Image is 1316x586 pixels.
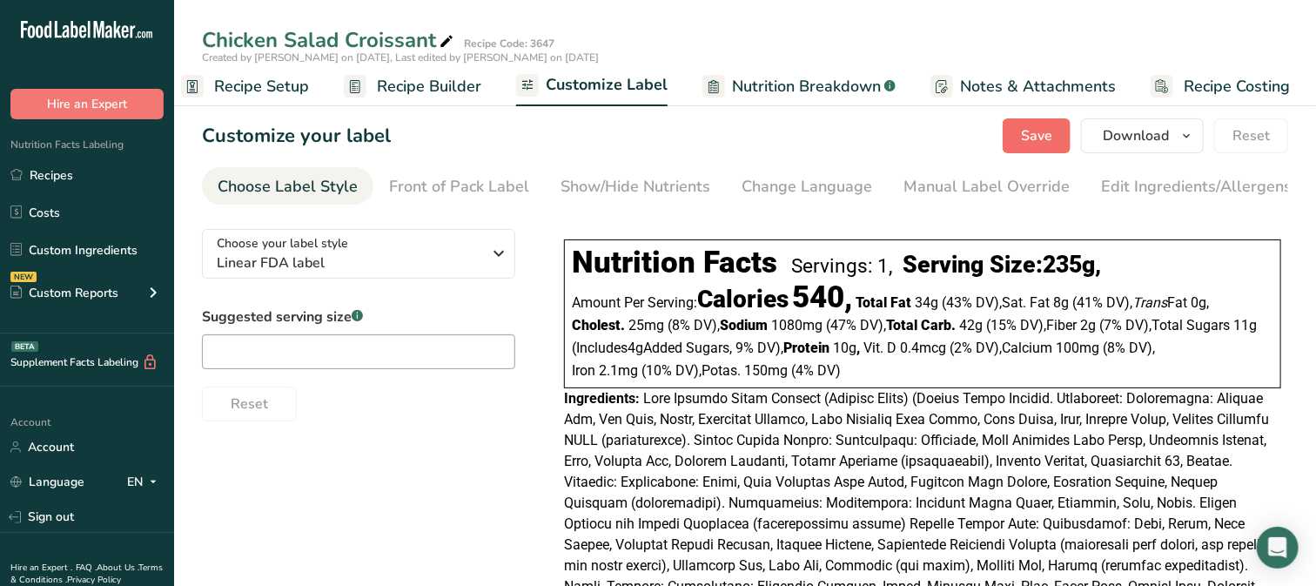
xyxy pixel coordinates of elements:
span: 1080mg [771,317,822,333]
span: Cholest. [572,317,625,333]
span: Calcium [1002,340,1052,356]
span: ‏(15% DV) [986,317,1046,333]
span: Sodium [720,317,768,333]
a: Language [10,467,84,497]
span: Vit. D [863,340,896,356]
div: BETA [11,341,38,352]
button: Hire an Expert [10,89,164,119]
i: Trans [1132,294,1167,311]
div: Choose Label Style [218,175,358,199]
span: , [999,294,1002,311]
span: 2.1mg [599,362,638,379]
span: Download [1103,125,1169,146]
div: Front of Pack Label [389,175,529,199]
span: , [856,340,860,356]
div: Amount Per Serving: [572,288,852,313]
span: , [1044,317,1046,333]
span: , [1149,317,1151,333]
a: Notes & Attachments [930,67,1116,106]
a: Terms & Conditions . [10,562,163,586]
span: , [883,317,886,333]
span: Created by [PERSON_NAME] on [DATE], Last edited by [PERSON_NAME] on [DATE] [202,51,599,64]
span: Total Fat [856,294,911,311]
label: Suggested serving size [202,306,515,327]
div: Servings: 1, [791,254,892,278]
span: Iron [572,362,595,379]
span: Customize Label [546,73,668,97]
span: 540, [792,280,852,315]
span: ( [572,340,576,356]
span: Potas. [702,362,741,379]
a: Customize Label [516,65,668,107]
span: ‏(2% DV) [950,340,1002,356]
div: EN [127,472,164,493]
button: Download [1081,118,1204,153]
span: 25mg [628,317,664,333]
h1: Customize your label [202,122,391,151]
span: Choose your label style [217,234,348,253]
span: 8g [1053,294,1069,311]
span: , [1130,294,1132,311]
span: , [1152,340,1155,356]
span: , [729,340,732,356]
span: Fiber [1046,317,1077,333]
span: Total Sugars [1151,317,1230,333]
div: Custom Reports [10,284,118,302]
span: Total Carb. [886,317,956,333]
span: ‏(10% DV) [641,362,702,379]
span: Recipe Builder [377,75,481,98]
span: , [699,362,702,379]
span: Save [1021,125,1052,146]
div: Chicken Salad Croissant [202,24,457,56]
button: Reset [1214,118,1288,153]
span: 2g [1080,317,1096,333]
span: ‏(7% DV) [1099,317,1151,333]
button: Choose your label style Linear FDA label [202,229,515,279]
span: Reset [231,394,268,414]
span: 235g [1043,251,1095,279]
span: Ingredients: [564,390,640,407]
span: 150mg [744,362,788,379]
div: NEW [10,272,37,282]
a: Hire an Expert . [10,562,72,574]
span: ‏9% DV) [735,340,783,356]
span: Fat [1132,294,1187,311]
span: 10g [833,340,856,356]
span: Linear FDA label [217,253,482,273]
span: ‏(4% DV) [791,362,841,379]
a: About Us . [97,562,138,574]
div: Open Intercom Messenger [1257,527,1299,569]
div: Recipe Code: 3647 [464,36,554,51]
span: ‏(47% DV) [826,317,886,333]
span: 0.4mcg [900,340,946,356]
span: , [1206,294,1209,311]
span: 11g [1233,317,1257,333]
a: Recipe Builder [344,67,481,106]
span: 42g [959,317,983,333]
span: Recipe Setup [214,75,309,98]
div: Manual Label Override [903,175,1070,199]
span: , [999,340,1002,356]
span: Calories [697,285,789,313]
a: Recipe Costing [1151,67,1290,106]
span: Sat. Fat [1002,294,1050,311]
div: Show/Hide Nutrients [561,175,710,199]
span: 34g [915,294,938,311]
div: Nutrition Facts [572,245,777,280]
button: Reset [202,387,297,421]
span: Reset [1232,125,1270,146]
a: FAQ . [76,562,97,574]
span: Protein [783,340,829,356]
span: 0g [1191,294,1206,311]
span: Includes Added Sugars [572,340,732,356]
span: ‏(8% DV) [1103,340,1155,356]
span: 100mg [1056,340,1099,356]
a: Recipe Setup [181,67,309,106]
span: , [717,317,720,333]
span: Recipe Costing [1184,75,1290,98]
span: Nutrition Breakdown [732,75,881,98]
a: Nutrition Breakdown [702,67,896,106]
button: Save [1003,118,1071,153]
a: Privacy Policy [67,574,121,586]
span: ‏(8% DV) [668,317,720,333]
